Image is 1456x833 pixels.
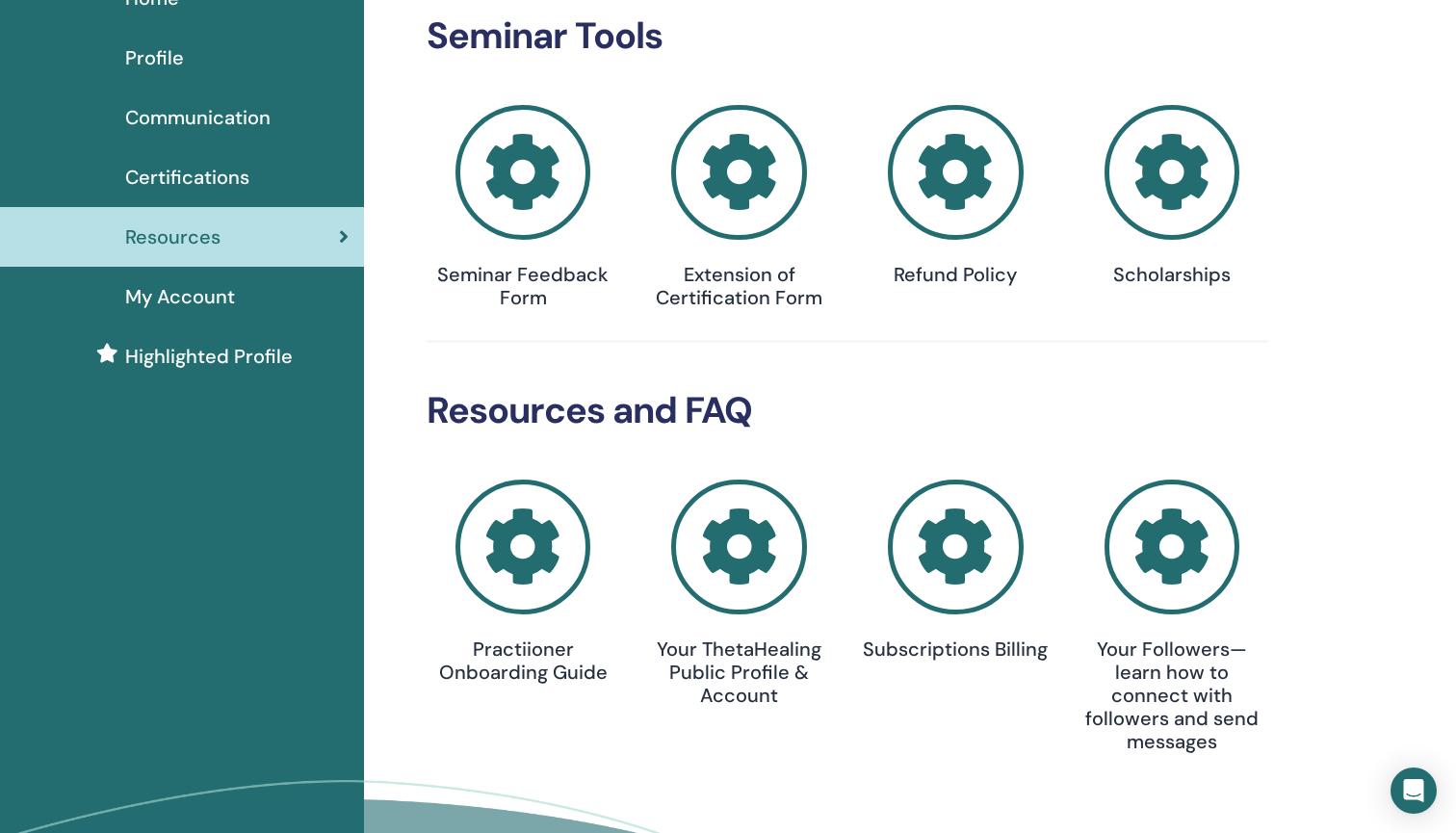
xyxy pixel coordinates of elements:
div: Open Intercom Messenger [1391,768,1437,814]
span: Highlighted Profile [125,342,293,371]
h4: Subscriptions Billing [859,638,1052,661]
h4: Extension of Certification Form [643,263,836,309]
a: Your ThetaHealing Public Profile & Account [643,480,836,708]
h4: Scholarships [1076,263,1268,286]
span: Certifications [125,163,249,192]
a: Refund Policy [859,105,1052,287]
a: Practiioner Onboarding Guide [427,480,619,685]
span: Profile [125,43,184,72]
h4: Refund Policy [859,263,1052,286]
span: Communication [125,103,271,132]
a: Subscriptions Billing [859,480,1052,662]
h4: Seminar Feedback Form [427,263,619,309]
h2: Resources and FAQ [427,389,1268,433]
h2: Seminar Tools [427,14,1268,59]
span: Resources [125,222,221,251]
h4: Practiioner Onboarding Guide [427,638,619,684]
h4: Your Followers—learn how to connect with followers and send messages [1076,638,1268,753]
h4: Your ThetaHealing Public Profile & Account [643,638,836,707]
span: My Account [125,282,235,311]
a: Scholarships [1076,105,1268,287]
a: Seminar Feedback Form [427,105,619,310]
a: Your Followers—learn how to connect with followers and send messages [1076,480,1268,754]
a: Extension of Certification Form [643,105,836,310]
